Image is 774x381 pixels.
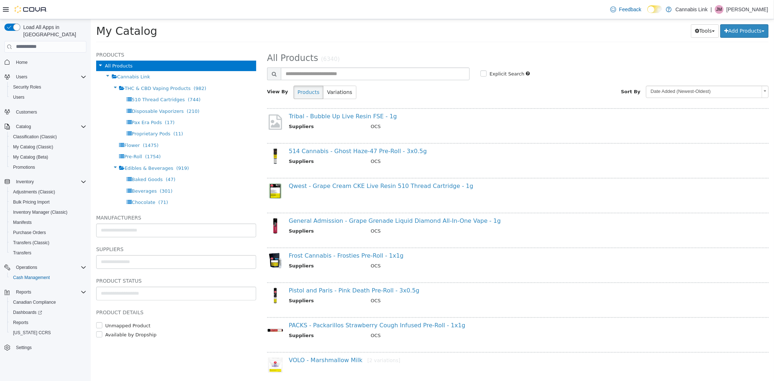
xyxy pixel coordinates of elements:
[13,154,48,160] span: My Catalog (Beta)
[13,263,86,272] span: Operations
[13,230,46,235] span: Purchase Orders
[13,107,86,116] span: Customers
[13,275,50,280] span: Cash Management
[96,89,109,95] span: (210)
[67,180,77,186] span: (71)
[10,132,60,141] a: Classification (Classic)
[275,313,657,322] td: OCS
[41,78,94,83] span: 510 Thread Cartridges
[176,94,193,112] img: missing-image.png
[10,228,49,237] a: Purchase Orders
[10,153,86,161] span: My Catalog (Beta)
[7,248,89,258] button: Transfers
[41,169,66,175] span: Beverages
[176,338,193,354] img: 150
[10,93,27,102] a: Users
[10,153,51,161] a: My Catalog (Beta)
[13,177,37,186] button: Inventory
[10,198,53,206] a: Bulk Pricing Import
[13,84,41,90] span: Security Roles
[13,288,86,296] span: Reports
[10,218,34,227] a: Manifests
[74,101,84,106] span: (17)
[13,58,30,67] a: Home
[7,307,89,317] a: Dashboards
[176,233,193,250] img: 150
[34,66,100,72] span: THC & CBD Vaping Products
[13,320,28,325] span: Reports
[4,54,86,372] nav: Complex example
[10,328,54,337] a: [US_STATE] CCRS
[13,343,86,352] span: Settings
[13,310,42,315] span: Dashboards
[13,73,30,81] button: Users
[7,328,89,338] button: [US_STATE] CCRS
[10,208,70,217] a: Inventory Manager (Classic)
[198,139,275,148] th: Suppliers
[5,194,165,203] h5: Manufacturers
[10,132,86,141] span: Classification (Classic)
[203,66,233,80] button: Products
[607,2,644,17] a: Feedback
[16,265,37,270] span: Operations
[275,243,657,252] td: OCS
[1,72,89,82] button: Users
[10,188,58,196] a: Adjustments (Classic)
[10,208,86,217] span: Inventory Manager (Classic)
[7,132,89,142] button: Classification (Classic)
[7,317,89,328] button: Reports
[16,109,37,115] span: Customers
[715,5,724,14] div: Joshua Meanney
[13,144,53,150] span: My Catalog (Classic)
[5,289,165,298] h5: Product Details
[176,198,193,215] img: 150
[10,328,86,337] span: Washington CCRS
[13,164,35,170] span: Promotions
[41,180,65,186] span: Chocolate
[397,51,434,58] label: Explicit Search
[198,198,410,205] a: General Admission - Grape Grenade Liquid Diamond All-In-One Vape - 1g
[198,243,275,252] th: Suppliers
[13,303,60,310] label: Unmapped Product
[275,139,657,148] td: OCS
[13,299,56,305] span: Canadian Compliance
[198,337,310,344] a: VOLO - Marshmallow Milk[2 variations]
[75,157,85,163] span: (47)
[10,143,86,151] span: My Catalog (Classic)
[10,318,31,327] a: Reports
[16,74,27,80] span: Users
[10,163,86,172] span: Promotions
[5,257,165,266] h5: Product Status
[10,249,34,257] a: Transfers
[13,122,34,131] button: Catalog
[103,66,116,72] span: (982)
[7,273,89,283] button: Cash Management
[555,66,678,79] a: Date Added (Newest-Oldest)
[10,318,86,327] span: Reports
[7,197,89,207] button: Bulk Pricing Import
[13,330,51,336] span: [US_STATE] CCRS
[10,93,86,102] span: Users
[16,124,31,130] span: Catalog
[198,208,275,217] th: Suppliers
[10,228,86,237] span: Purchase Orders
[10,238,52,247] a: Transfers (Classic)
[10,308,86,317] span: Dashboards
[1,57,89,67] button: Home
[7,187,89,197] button: Adjustments (Classic)
[7,207,89,217] button: Inventory Manager (Classic)
[176,303,193,319] img: 150
[10,273,86,282] span: Cash Management
[20,24,86,38] span: Load All Apps in [GEOGRAPHIC_DATA]
[41,157,72,163] span: Baked Goods
[13,189,55,195] span: Adjustments (Classic)
[176,268,193,284] img: 150
[52,123,68,129] span: (1475)
[13,122,86,131] span: Catalog
[176,34,228,44] span: All Products
[33,123,49,129] span: Flower
[41,101,71,106] span: Pax Era Pods
[16,179,34,185] span: Inventory
[69,169,82,175] span: (301)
